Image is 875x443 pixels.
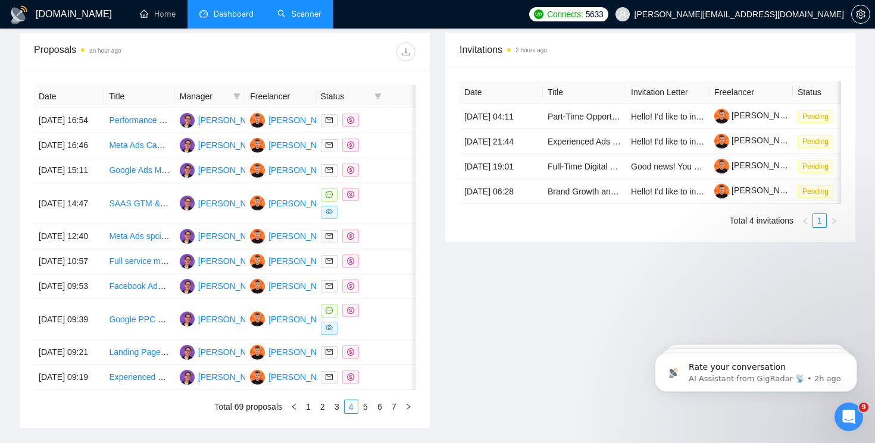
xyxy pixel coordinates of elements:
[714,109,729,124] img: c14xhZlC-tuZVDV19vT9PqPao_mWkLBFZtPhMWXnAzD5A78GLaVOfmL__cgNkALhSq
[180,229,195,244] img: NV
[268,114,337,127] div: [PERSON_NAME]
[460,104,543,129] td: [DATE] 04:11
[214,9,254,19] span: Dashboard
[460,42,841,57] span: Invitations
[618,10,627,18] span: user
[859,403,868,412] span: 9
[812,213,827,228] li: 1
[798,110,833,123] span: Pending
[180,281,267,290] a: NV[PERSON_NAME]
[548,162,762,171] a: Full-Time Digital Marketing Generalist (B2B SaaS Growth)
[460,81,543,104] th: Date
[835,403,863,431] iframe: Intercom live chat
[250,140,337,149] a: YY[PERSON_NAME]
[714,136,800,145] a: [PERSON_NAME]
[460,129,543,154] td: [DATE] 21:44
[798,213,812,228] button: left
[290,403,298,410] span: left
[180,279,195,294] img: NV
[175,85,245,108] th: Manager
[326,142,333,149] span: mail
[326,257,333,265] span: mail
[396,42,415,61] button: download
[548,112,770,121] a: Part-Time Opportunities for Students to Earn While Studying
[714,161,800,170] a: [PERSON_NAME]
[250,345,265,360] img: YY
[347,117,354,124] span: dollar
[347,142,354,149] span: dollar
[34,183,104,224] td: [DATE] 14:47
[180,312,195,326] img: NV
[798,161,838,171] a: Pending
[89,48,121,54] time: an hour ago
[347,307,354,314] span: dollar
[401,400,415,414] li: Next Page
[626,81,710,104] th: Invitation Letter
[326,373,333,381] span: mail
[637,328,875,411] iframe: Intercom notifications message
[198,313,267,326] div: [PERSON_NAME]
[180,165,267,174] a: NV[PERSON_NAME]
[373,400,386,413] a: 6
[180,198,267,208] a: NV[PERSON_NAME]
[347,233,354,240] span: dollar
[198,255,267,268] div: [PERSON_NAME]
[798,185,833,198] span: Pending
[287,400,301,414] button: left
[231,87,243,105] span: filter
[347,282,354,290] span: dollar
[798,111,838,121] a: Pending
[347,373,354,381] span: dollar
[277,9,321,19] a: searchScanner
[214,400,282,414] li: Total 69 proposals
[34,365,104,390] td: [DATE] 09:19
[268,345,337,359] div: [PERSON_NAME]
[180,113,195,128] img: NV
[34,299,104,340] td: [DATE] 09:39
[250,254,265,269] img: YY
[326,282,333,290] span: mail
[710,81,793,104] th: Freelancer
[714,186,800,195] a: [PERSON_NAME]
[34,158,104,183] td: [DATE] 15:11
[347,348,354,356] span: dollar
[104,365,174,390] td: Experienced Media Buyer for Facebook and Google Ads
[268,164,337,177] div: [PERSON_NAME]
[198,345,267,359] div: [PERSON_NAME]
[250,256,337,265] a: YY[PERSON_NAME]
[268,230,337,243] div: [PERSON_NAME]
[109,231,252,241] a: Meta Ads spcialist for Lead generation.
[180,254,195,269] img: NV
[344,400,358,414] li: 4
[798,186,838,196] a: Pending
[180,372,267,381] a: NV[PERSON_NAME]
[359,400,372,413] a: 5
[250,281,337,290] a: YY[PERSON_NAME]
[302,400,315,413] a: 1
[586,8,604,21] span: 5633
[330,400,343,413] a: 3
[250,314,337,323] a: YY[PERSON_NAME]
[798,213,812,228] li: Previous Page
[10,5,29,24] img: logo
[401,400,415,414] button: right
[326,307,333,314] span: message
[827,213,841,228] li: Next Page
[180,196,195,210] img: NV
[326,191,333,198] span: message
[798,136,838,146] a: Pending
[250,198,337,208] a: YY[PERSON_NAME]
[34,108,104,133] td: [DATE] 16:54
[250,231,337,240] a: YY[PERSON_NAME]
[250,196,265,210] img: YY
[250,347,337,356] a: YY[PERSON_NAME]
[198,197,267,210] div: [PERSON_NAME]
[287,400,301,414] li: Previous Page
[250,229,265,244] img: YY
[714,134,729,149] img: c14xhZlC-tuZVDV19vT9PqPao_mWkLBFZtPhMWXnAzD5A78GLaVOfmL__cgNkALhSq
[852,10,870,19] span: setting
[547,8,583,21] span: Connects:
